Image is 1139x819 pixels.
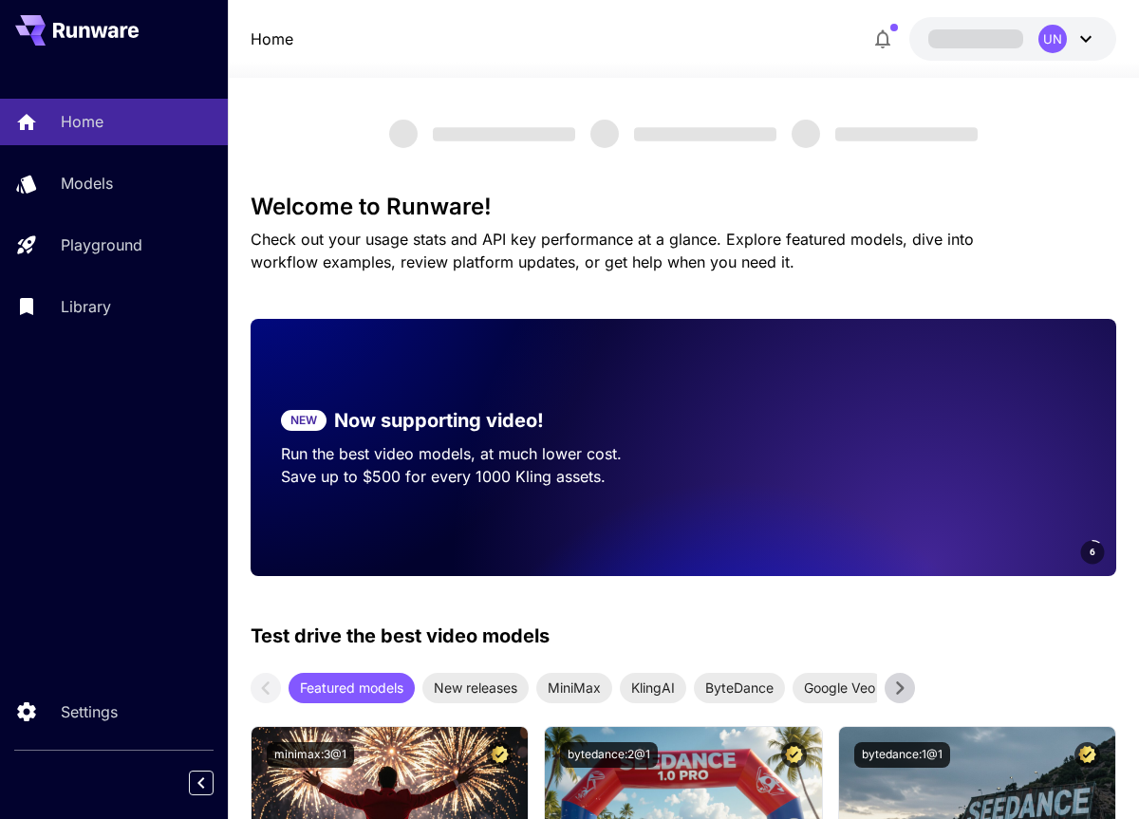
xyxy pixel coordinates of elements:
p: Models [61,172,113,195]
nav: breadcrumb [251,28,293,50]
span: KlingAI [620,678,686,698]
span: MiniMax [536,678,612,698]
p: Save up to $500 for every 1000 Kling assets. [281,465,653,488]
span: 6 [1090,545,1095,559]
div: KlingAI [620,673,686,703]
p: Settings [61,700,118,723]
p: Home [61,110,103,133]
button: bytedance:1@1 [854,742,950,768]
p: Test drive the best video models [251,622,550,650]
p: Run the best video models, at much lower cost. [281,442,653,465]
div: ByteDance [694,673,785,703]
button: Certified Model – Vetted for best performance and includes a commercial license. [487,742,513,768]
span: Google Veo [793,678,887,698]
button: UN [909,17,1116,61]
button: Collapse sidebar [189,771,214,795]
a: Home [251,28,293,50]
div: Google Veo [793,673,887,703]
span: Featured models [289,678,415,698]
div: Collapse sidebar [203,766,228,800]
div: New releases [422,673,529,703]
button: minimax:3@1 [267,742,354,768]
p: Playground [61,233,142,256]
span: ByteDance [694,678,785,698]
button: Certified Model – Vetted for best performance and includes a commercial license. [1074,742,1100,768]
p: NEW [290,412,317,429]
div: MiniMax [536,673,612,703]
span: New releases [422,678,529,698]
p: Now supporting video! [334,406,544,435]
h3: Welcome to Runware! [251,194,1116,220]
div: Featured models [289,673,415,703]
p: Library [61,295,111,318]
div: UN [1038,25,1067,53]
span: Check out your usage stats and API key performance at a glance. Explore featured models, dive int... [251,230,974,271]
button: bytedance:2@1 [560,742,658,768]
button: Certified Model – Vetted for best performance and includes a commercial license. [781,742,807,768]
